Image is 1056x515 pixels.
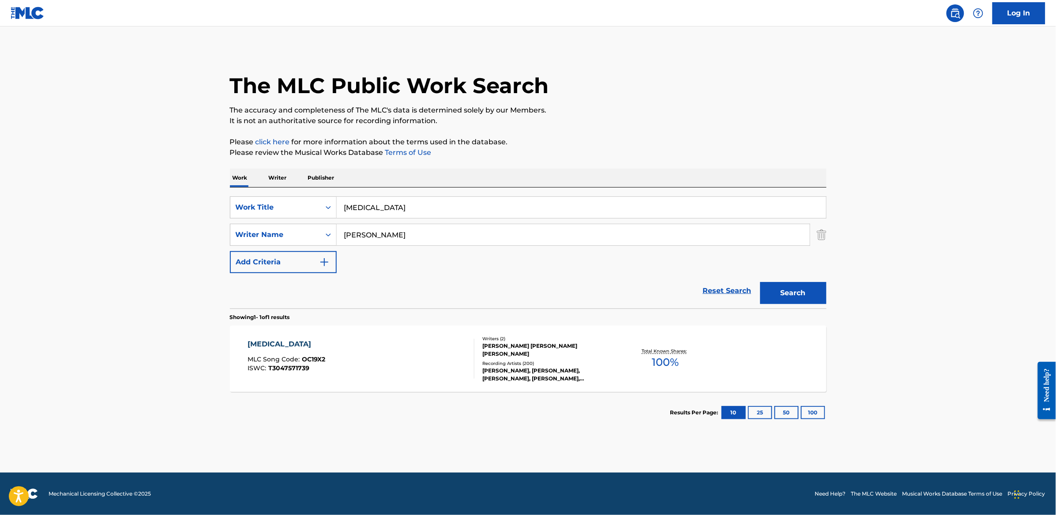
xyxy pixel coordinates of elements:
a: Terms of Use [383,148,432,157]
a: Public Search [947,4,964,22]
div: [PERSON_NAME] [PERSON_NAME] [PERSON_NAME] [483,342,616,358]
span: OC19X2 [302,355,325,363]
span: ISWC : [248,364,268,372]
button: 25 [748,406,772,419]
p: It is not an authoritative source for recording information. [230,116,827,126]
div: Help [970,4,987,22]
a: Musical Works Database Terms of Use [902,490,1003,498]
p: Please for more information about the terms used in the database. [230,137,827,147]
h1: The MLC Public Work Search [230,72,549,99]
img: logo [11,489,38,499]
p: Publisher [305,169,337,187]
span: Mechanical Licensing Collective © 2025 [49,490,151,498]
img: search [950,8,961,19]
p: Work [230,169,250,187]
img: Delete Criterion [817,224,827,246]
div: Writers ( 2 ) [483,335,616,342]
button: Add Criteria [230,251,337,273]
a: [MEDICAL_DATA]MLC Song Code:OC19X2ISWC:T3047571739Writers (2)[PERSON_NAME] [PERSON_NAME] [PERSON_... [230,326,827,392]
iframe: Chat Widget [1012,473,1056,515]
a: Privacy Policy [1008,490,1045,498]
div: [MEDICAL_DATA] [248,339,325,350]
span: 100 % [652,354,679,370]
div: Recording Artists ( 200 ) [483,360,616,367]
div: Work Title [236,202,315,213]
button: 10 [722,406,746,419]
img: help [973,8,984,19]
span: MLC Song Code : [248,355,302,363]
button: 100 [801,406,825,419]
p: Showing 1 - 1 of 1 results [230,313,290,321]
a: The MLC Website [851,490,897,498]
div: [PERSON_NAME], [PERSON_NAME], [PERSON_NAME], [PERSON_NAME], [PERSON_NAME] [483,367,616,383]
p: The accuracy and completeness of The MLC's data is determined solely by our Members. [230,105,827,116]
img: MLC Logo [11,7,45,19]
a: Reset Search [699,281,756,301]
span: T3047571739 [268,364,309,372]
button: 50 [774,406,799,419]
a: click here [256,138,290,146]
p: Please review the Musical Works Database [230,147,827,158]
p: Writer [266,169,289,187]
div: Drag [1015,481,1020,508]
form: Search Form [230,196,827,308]
p: Total Known Shares: [642,348,689,354]
a: Need Help? [815,490,846,498]
button: Search [760,282,827,304]
img: 9d2ae6d4665cec9f34b9.svg [319,257,330,267]
iframe: Resource Center [1031,355,1056,426]
p: Results Per Page: [670,409,721,417]
div: Writer Name [236,229,315,240]
a: Log In [992,2,1045,24]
